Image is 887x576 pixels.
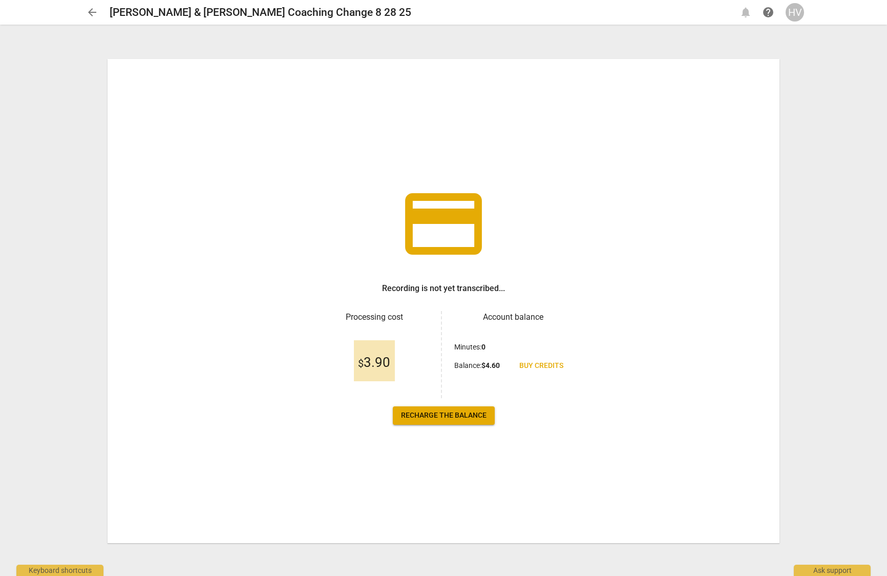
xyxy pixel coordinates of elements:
h2: [PERSON_NAME] & [PERSON_NAME] Coaching Change 8 28 25 [110,6,411,19]
p: Minutes : [454,342,485,353]
p: Balance : [454,360,500,371]
button: HV [786,3,804,22]
a: Help [759,3,777,22]
span: $ [358,357,364,369]
span: credit_card [397,178,490,270]
span: Recharge the balance [401,410,487,421]
span: arrow_back [86,6,98,18]
span: 3.90 [358,355,390,371]
span: Buy credits [519,361,563,371]
b: 0 [481,343,485,351]
a: Recharge the balance [393,406,495,425]
a: Buy credits [511,357,572,375]
div: Keyboard shortcuts [16,565,103,576]
b: $ 4.60 [481,361,500,369]
h3: Processing cost [315,311,433,323]
h3: Recording is not yet transcribed... [382,282,505,295]
span: help [762,6,774,18]
div: Ask support [794,565,871,576]
h3: Account balance [454,311,572,323]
